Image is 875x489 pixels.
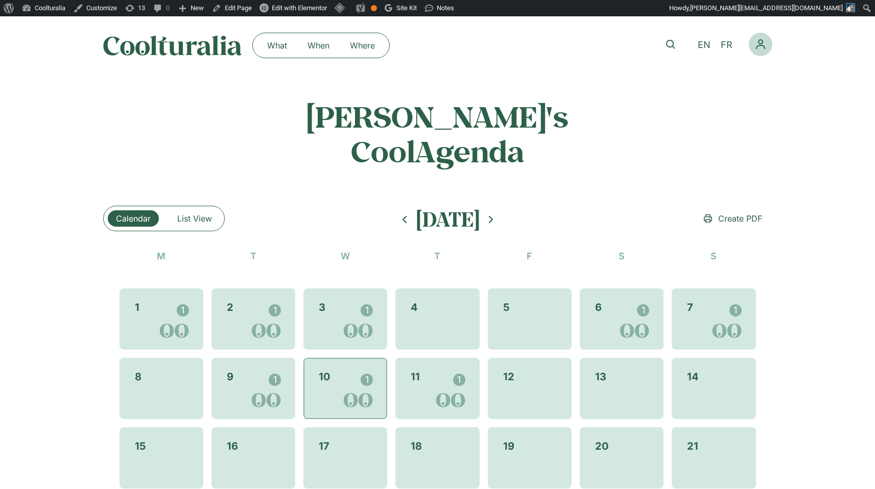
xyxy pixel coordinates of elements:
[211,288,295,350] td: September 2, 2025
[169,210,220,227] a: List View
[416,207,480,232] h2: [DATE]
[257,37,385,54] nav: Menu
[432,248,442,264] a: Thursday
[177,304,189,316] div: 1
[317,367,332,386] a: September 10, 2025
[580,358,664,419] td: September 13, 2025
[340,37,385,54] a: Where
[237,99,638,169] h2: [PERSON_NAME]'s CoolAgenda
[580,288,664,350] td: September 6, 2025
[225,436,240,456] a: September 16, 2025
[361,304,373,316] div: 1
[396,4,417,12] span: Site Kit
[593,436,610,456] a: September 20, 2025
[488,288,572,350] td: September 5, 2025
[672,358,755,419] td: September 14, 2025
[409,298,420,317] a: September 4, 2025
[685,436,700,456] a: September 21, 2025
[708,248,719,264] a: Sunday
[120,288,203,350] td: September 1, 2025
[257,37,297,54] a: What
[225,298,235,317] a: September 2, 2025
[303,358,387,419] td: September 10, 2025
[297,37,340,54] a: When
[395,288,479,350] td: September 4, 2025
[225,367,235,386] a: September 9, 2025
[120,358,203,419] td: September 8, 2025
[269,374,281,386] div: 1
[248,248,258,264] a: Tuesday
[120,427,203,488] td: September 15, 2025
[488,358,572,419] td: September 12, 2025
[501,298,511,317] a: September 5, 2025
[580,427,664,488] td: September 20, 2025
[749,33,772,56] nav: Menu
[395,427,479,488] td: September 18, 2025
[685,298,695,317] a: September 7, 2025
[721,40,732,51] span: FR
[672,427,755,488] td: September 21, 2025
[690,4,843,12] span: [PERSON_NAME][EMAIL_ADDRESS][DOMAIN_NAME]
[269,304,281,316] div: 1
[155,248,168,264] a: Monday
[501,436,516,456] a: September 19, 2025
[409,436,424,456] a: September 18, 2025
[698,40,711,51] span: EN
[694,208,772,229] a: Create PDF
[339,248,352,264] a: Wednesday
[395,358,479,419] td: September 11, 2025
[685,367,701,386] a: September 14, 2025
[453,374,465,386] div: 1
[637,304,649,316] div: 1
[749,33,772,56] button: Menu Toggle
[501,367,516,386] a: September 12, 2025
[716,38,738,53] a: FR
[108,210,159,227] a: Calendar
[617,248,627,264] a: Saturday
[593,367,608,386] a: September 13, 2025
[317,436,332,456] a: September 17, 2025
[672,288,755,350] td: September 7, 2025
[525,248,534,264] a: Friday
[361,374,373,386] div: 1
[371,5,377,11] div: OK
[409,367,422,386] a: September 11, 2025
[303,288,387,350] td: September 3, 2025
[177,212,212,225] span: List View
[729,304,742,316] div: 1
[488,427,572,488] td: September 19, 2025
[303,427,387,488] td: September 17, 2025
[718,212,762,225] span: Create PDF
[272,4,327,12] span: Edit with Elementor
[133,367,144,386] a: September 8, 2025
[211,427,295,488] td: September 16, 2025
[317,298,327,317] a: September 3, 2025
[133,298,141,317] a: September 1, 2025
[211,358,295,419] td: September 9, 2025
[133,436,148,456] a: September 15, 2025
[593,298,604,317] a: September 6, 2025
[116,212,151,225] span: Calendar
[693,38,716,53] a: EN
